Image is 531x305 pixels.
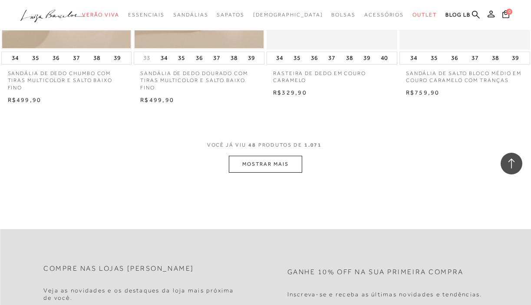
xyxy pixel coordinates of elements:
span: Outlet [412,12,437,18]
button: 39 [111,52,123,64]
span: R$499,90 [140,96,174,103]
span: BLOG LB [445,12,471,18]
button: 35 [291,52,303,64]
button: 40 [378,52,390,64]
span: 0 [506,9,512,15]
button: 38 [228,52,240,64]
a: noSubCategoriesText [364,7,404,23]
span: Sapatos [217,12,244,18]
button: 36 [193,52,205,64]
h4: Inscreva-se e receba as últimas novidades e tendências. [287,291,482,298]
button: 35 [30,52,42,64]
button: 39 [245,52,257,64]
button: 33 [141,54,153,62]
button: 39 [509,52,521,64]
a: noSubCategoriesText [173,7,208,23]
button: MOSTRAR MAIS [229,156,302,173]
span: Sandálias [173,12,208,18]
a: SANDÁLIA DE DEDO DOURADO COM TIRAS MULTICOLOR E SALTO BAIXO FINO [134,65,264,92]
button: 34 [274,52,286,64]
button: 37 [469,52,481,64]
button: 36 [449,52,461,64]
a: SANDÁLIA DE SALTO BLOCO MÉDIO EM COURO CARAMELO COM TRANÇAS [399,65,530,85]
span: Verão Viva [82,12,119,18]
span: Essenciais [128,12,165,18]
span: [DEMOGRAPHIC_DATA] [253,12,323,18]
span: 1.071 [304,142,322,148]
a: RASTEIRA DE DEDO EM COURO CARAMELO [267,65,397,85]
button: 34 [9,52,21,64]
a: BLOG LB [445,7,471,23]
span: VOCÊ JÁ VIU PRODUTOS DE [207,142,324,148]
span: 48 [248,142,256,148]
button: 39 [361,52,373,64]
a: noSubCategoriesText [128,7,165,23]
h2: Compre nas lojas [PERSON_NAME] [43,265,194,273]
button: 36 [50,52,62,64]
a: noSubCategoriesText [253,7,323,23]
span: Bolsas [331,12,356,18]
h2: Ganhe 10% off na sua primeira compra [287,268,464,276]
button: 36 [308,52,320,64]
span: Acessórios [364,12,404,18]
button: 35 [428,52,440,64]
button: 34 [408,52,420,64]
span: R$499,90 [8,96,42,103]
a: noSubCategoriesText [217,7,244,23]
a: noSubCategoriesText [331,7,356,23]
button: 38 [489,52,501,64]
a: noSubCategoriesText [412,7,437,23]
span: R$329,90 [273,89,307,96]
button: 37 [70,52,82,64]
button: 37 [326,52,338,64]
a: noSubCategoriesText [82,7,119,23]
button: 0 [500,10,512,21]
button: 34 [158,52,170,64]
h4: Veja as novidades e os destaques da loja mais próxima de você. [43,287,244,302]
a: SANDÁLIA DE DEDO CHUMBO COM TIRAS MULTICOLOR E SALTO BAIXO FINO [1,65,132,92]
span: R$759,90 [406,89,440,96]
button: 35 [175,52,188,64]
button: 38 [343,52,356,64]
button: 37 [211,52,223,64]
button: 38 [91,52,103,64]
